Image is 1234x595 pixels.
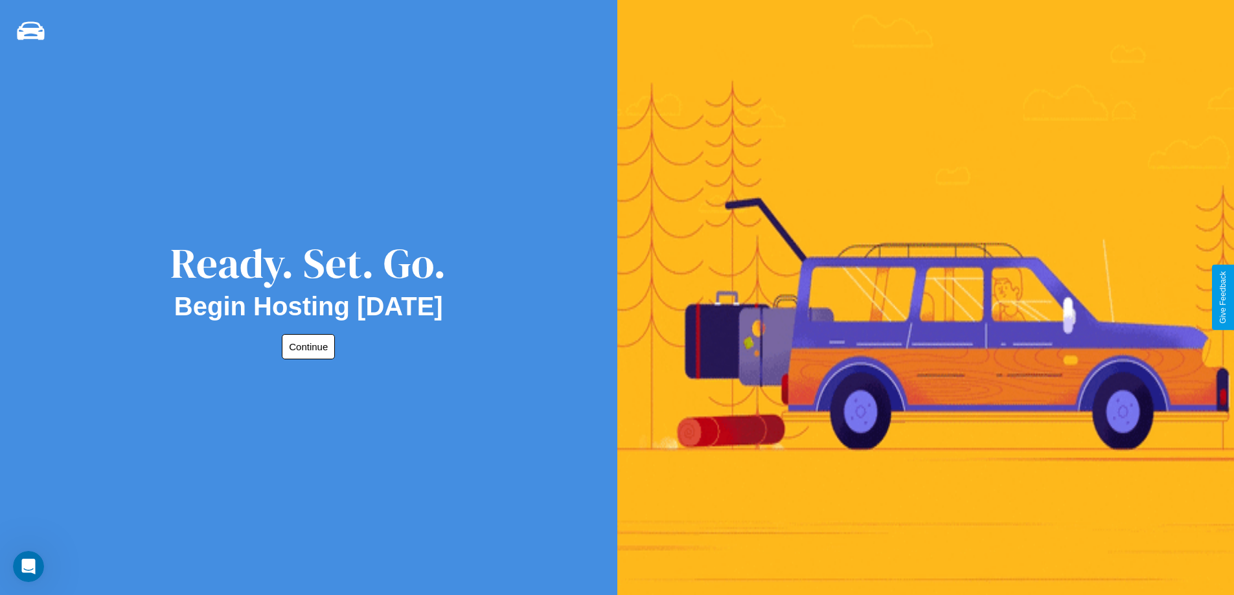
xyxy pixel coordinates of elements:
iframe: Intercom live chat [13,551,44,582]
h2: Begin Hosting [DATE] [174,292,443,321]
button: Continue [282,334,335,359]
div: Ready. Set. Go. [170,234,446,292]
div: Give Feedback [1218,271,1228,324]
